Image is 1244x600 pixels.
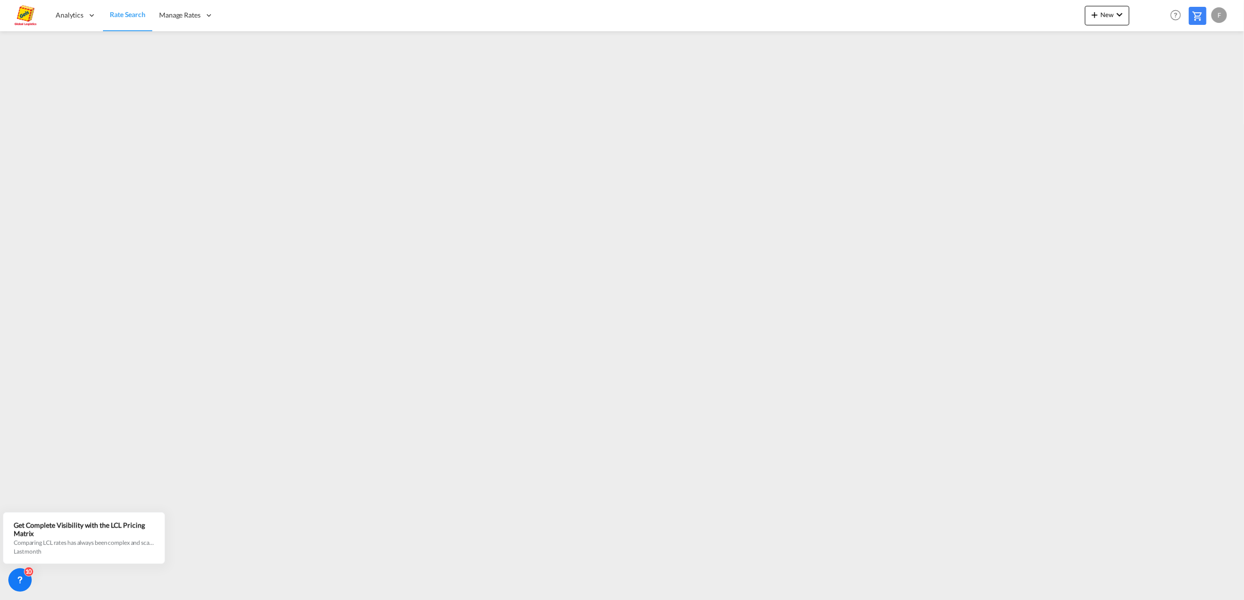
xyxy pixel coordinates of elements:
span: Help [1167,7,1184,23]
span: Rate Search [110,10,145,19]
img: a2a4a140666c11eeab5485e577415959.png [15,4,37,26]
md-icon: icon-plus 400-fg [1089,9,1101,20]
span: Manage Rates [159,10,201,20]
span: Analytics [56,10,83,20]
span: New [1089,11,1125,19]
button: icon-plus 400-fgNewicon-chevron-down [1085,6,1129,25]
div: Help [1167,7,1189,24]
div: F [1211,7,1227,23]
md-icon: icon-chevron-down [1114,9,1125,20]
